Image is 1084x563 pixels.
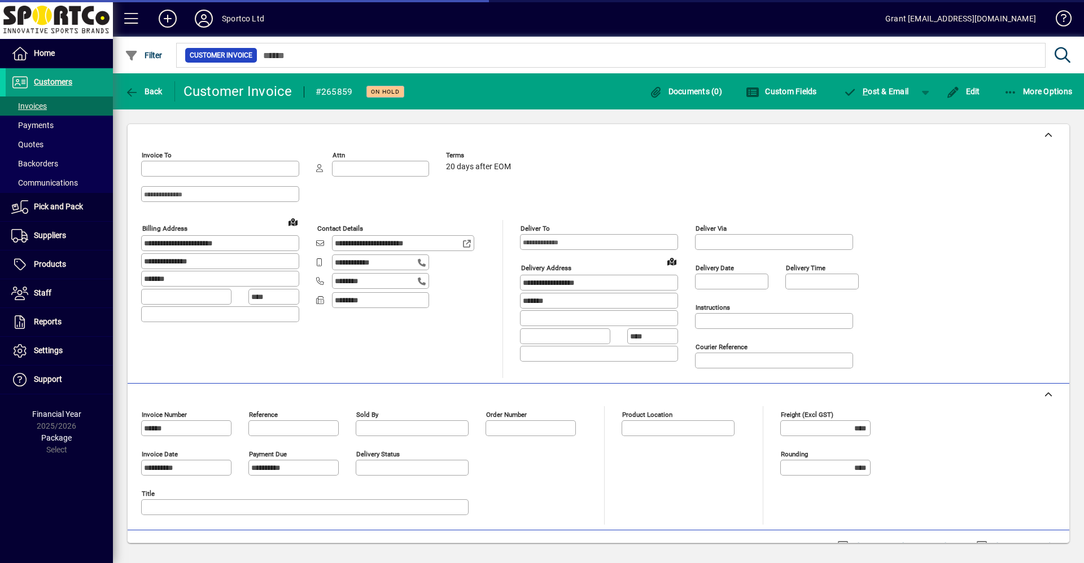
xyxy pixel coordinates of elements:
mat-label: Rounding [781,450,808,458]
button: More Options [1001,81,1076,102]
span: Package [41,433,72,442]
span: Staff [34,288,51,297]
button: Post & Email [838,81,915,102]
span: Products [34,259,66,269]
span: Payments [11,121,54,130]
mat-label: Deliver via [696,225,727,232]
span: P [863,87,868,96]
mat-label: Reference [249,411,278,419]
a: Home [6,39,113,68]
span: Financial Year [32,410,81,419]
a: View on map [284,213,302,231]
label: Show Cost/Profit [990,540,1055,552]
label: Show Line Volumes/Weights [851,540,956,552]
a: Pick and Pack [6,193,113,221]
button: Edit [943,81,983,102]
button: Back [122,81,165,102]
a: Support [6,366,113,394]
button: Filter [122,45,165,65]
span: Customer Invoice [190,50,252,61]
a: View on map [663,252,681,270]
span: On hold [371,88,400,95]
mat-label: Invoice date [142,450,178,458]
a: Staff [6,279,113,307]
div: Sportco Ltd [222,10,264,28]
mat-label: Instructions [696,304,730,311]
span: Edit [946,87,980,96]
a: Settings [6,337,113,365]
a: Reports [6,308,113,336]
span: Suppliers [34,231,66,240]
mat-label: Courier Reference [696,343,748,351]
a: Quotes [6,135,113,154]
button: Documents (0) [646,81,725,102]
mat-label: Payment due [249,450,287,458]
a: Invoices [6,96,113,116]
div: Grant [EMAIL_ADDRESS][DOMAIN_NAME] [885,10,1036,28]
span: Filter [125,51,163,60]
div: #265859 [316,83,353,101]
span: Terms [446,152,514,159]
mat-label: Delivery date [696,264,734,272]
mat-label: Sold by [356,411,378,419]
a: Backorders [6,154,113,173]
div: Customer Invoice [183,82,292,100]
a: Communications [6,173,113,192]
a: Payments [6,116,113,135]
button: Custom Fields [743,81,820,102]
span: Quotes [11,140,43,149]
span: Support [34,375,62,384]
span: Pick and Pack [34,202,83,211]
mat-label: Delivery status [356,450,400,458]
mat-label: Deliver To [521,225,550,232]
mat-label: Delivery time [786,264,825,272]
span: 20 days after EOM [446,162,511,171]
span: Settings [34,346,63,355]
span: Back [125,87,163,96]
span: Communications [11,178,78,187]
mat-label: Title [142,490,155,498]
span: Customers [34,77,72,86]
mat-label: Attn [333,151,345,159]
span: Invoices [11,102,47,111]
mat-label: Invoice To [142,151,172,159]
mat-label: Order number [486,411,527,419]
span: Backorders [11,159,58,168]
span: ost & Email [843,87,909,96]
mat-label: Product location [622,411,672,419]
a: Products [6,250,113,279]
span: Home [34,49,55,58]
span: Reports [34,317,62,326]
span: Custom Fields [746,87,817,96]
span: More Options [1004,87,1073,96]
a: Knowledge Base [1047,2,1070,39]
button: Profile [186,8,222,29]
mat-label: Invoice number [142,411,187,419]
mat-label: Freight (excl GST) [781,411,833,419]
a: Suppliers [6,222,113,250]
span: Documents (0) [649,87,722,96]
app-page-header-button: Back [113,81,175,102]
button: Add [150,8,186,29]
